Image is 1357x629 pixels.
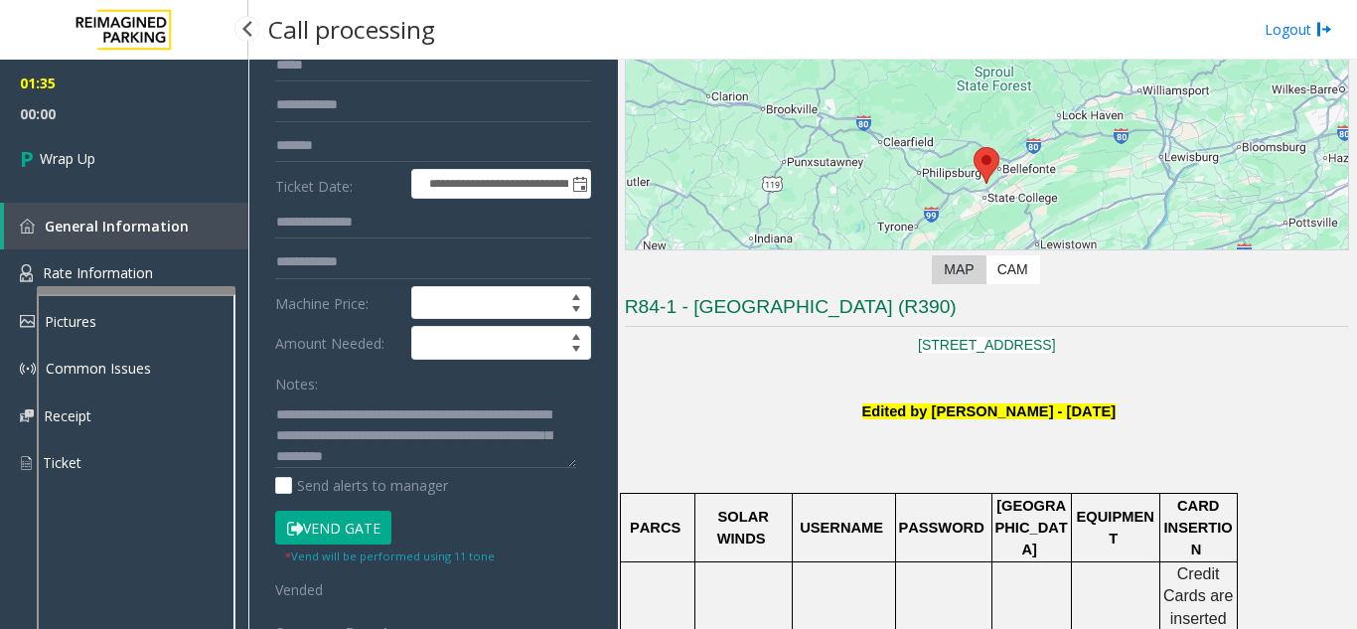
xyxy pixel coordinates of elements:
[562,287,590,303] span: Increase value
[20,264,33,282] img: 'icon'
[45,217,189,236] span: General Information
[562,343,590,359] span: Decrease value
[270,286,406,320] label: Machine Price:
[1265,19,1332,40] a: Logout
[258,5,445,54] h3: Call processing
[717,509,773,547] span: SOLAR WINDS
[932,255,985,284] label: Map
[20,219,35,234] img: 'icon'
[4,203,248,249] a: General Information
[995,498,1068,558] span: [GEOGRAPHIC_DATA]
[562,303,590,319] span: Decrease value
[1316,19,1332,40] img: logout
[862,403,1117,419] font: Edited by [PERSON_NAME] - [DATE]
[20,315,35,328] img: 'icon'
[918,337,1055,353] a: [STREET_ADDRESS]
[898,520,983,536] span: PASSWORD
[562,327,590,343] span: Increase value
[1077,509,1154,547] span: EQUIPMENT
[985,255,1040,284] label: CAM
[275,580,323,599] span: Vended
[275,511,391,545] button: Vend Gate
[974,147,999,184] div: 2493 Fox Hill Road, State College, PA
[1164,498,1233,558] span: CARD INSERTION
[568,170,590,198] span: Toggle popup
[270,169,406,199] label: Ticket Date:
[20,409,34,422] img: 'icon'
[625,294,1349,327] h3: R84-1 - [GEOGRAPHIC_DATA] (R390)
[275,475,448,496] label: Send alerts to manager
[20,361,36,377] img: 'icon'
[800,520,883,536] span: USERNAME
[40,148,95,169] span: Wrap Up
[270,326,406,360] label: Amount Needed:
[630,520,680,536] span: PARCS
[43,263,153,282] span: Rate Information
[20,454,33,472] img: 'icon'
[285,549,495,563] small: Vend will be performed using 11 tone
[275,367,318,394] label: Notes:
